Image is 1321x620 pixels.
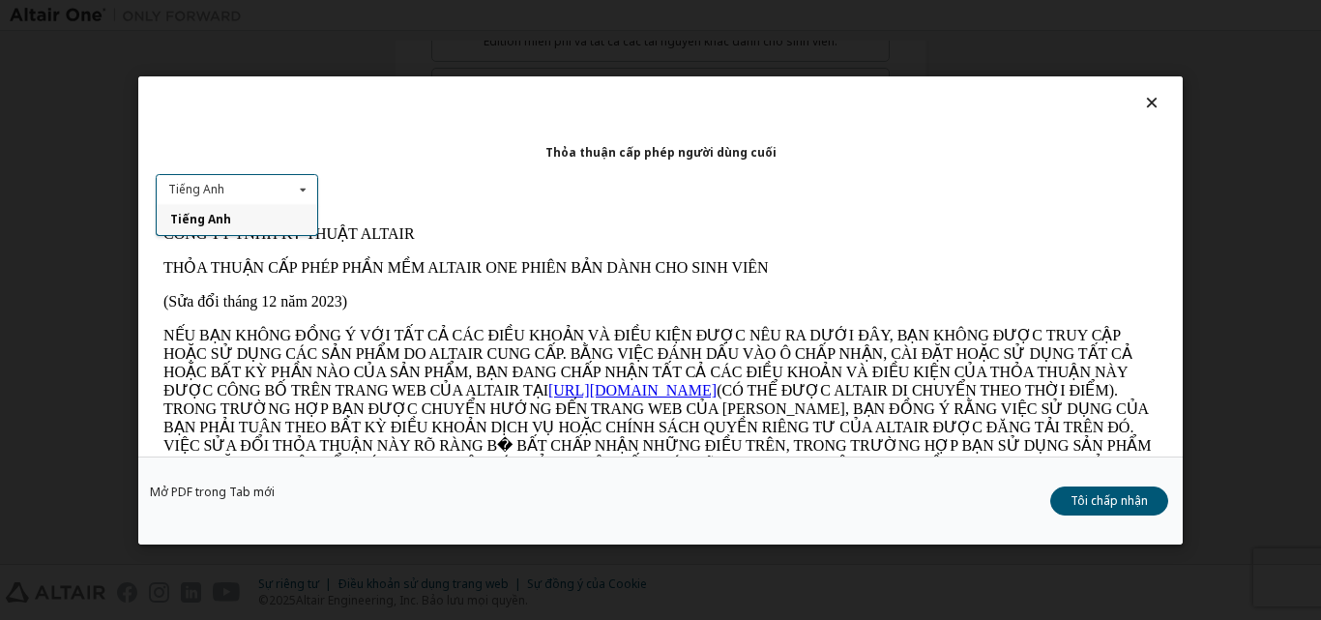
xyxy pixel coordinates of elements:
[1050,486,1168,515] button: Tôi chấp nhận
[8,43,613,59] font: THỎA THUẬN CẤP PHÉP PHẦN MỀM ALTAIR ONE PHIÊN BẢN DÀNH CHO SINH VIÊN
[8,9,259,25] font: CÔNG TY TNHH KỸ THUẬT ALTAIR
[393,165,561,182] a: [URL][DOMAIN_NAME]
[168,181,224,197] font: Tiếng Anh
[8,76,191,93] font: (Sửa đổi tháng 12 năm 2023)
[1071,491,1148,508] font: Tôi chấp nhận
[170,211,231,227] font: Tiếng Anh
[8,110,977,182] font: NẾU BẠN KHÔNG ĐỒNG Ý VỚI TẤT CẢ CÁC ĐIỀU KHOẢN VÀ ĐIỀU KIỆN ĐƯỢC NÊU RA DƯỚI ĐÂY, BẠN KHÔNG ĐƯỢC ...
[545,143,777,160] font: Thỏa thuận cấp phép người dùng cuối
[150,486,275,497] a: Mở PDF trong Tab mới
[150,483,275,499] font: Mở PDF trong Tab mới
